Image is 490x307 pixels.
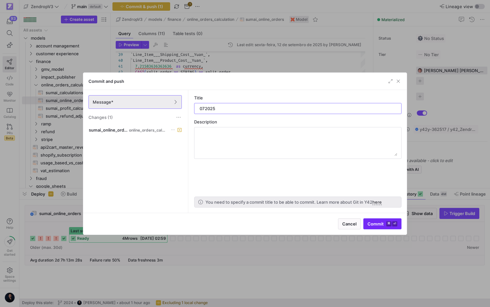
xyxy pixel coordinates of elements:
[363,218,402,229] button: Commit⌘⏎
[88,95,182,109] button: Message*
[194,119,402,124] div: Description
[93,99,113,105] span: Message*
[392,221,397,226] kbd: ⏎
[88,79,124,84] h3: Commit and push
[88,115,113,120] span: Changes (1)
[87,126,183,134] button: sumai_online_orders.sqlonline_orders_calculation
[372,199,382,205] a: here
[367,221,397,226] span: Commit
[342,221,356,226] span: Cancel
[205,199,382,205] p: You need to specify a commit title to be able to commit. Learn more about Git in Y42
[89,127,128,133] span: sumai_online_orders.sql
[194,95,203,100] span: Title
[386,221,391,226] kbd: ⌘
[338,218,361,229] button: Cancel
[129,128,167,133] span: online_orders_calculation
